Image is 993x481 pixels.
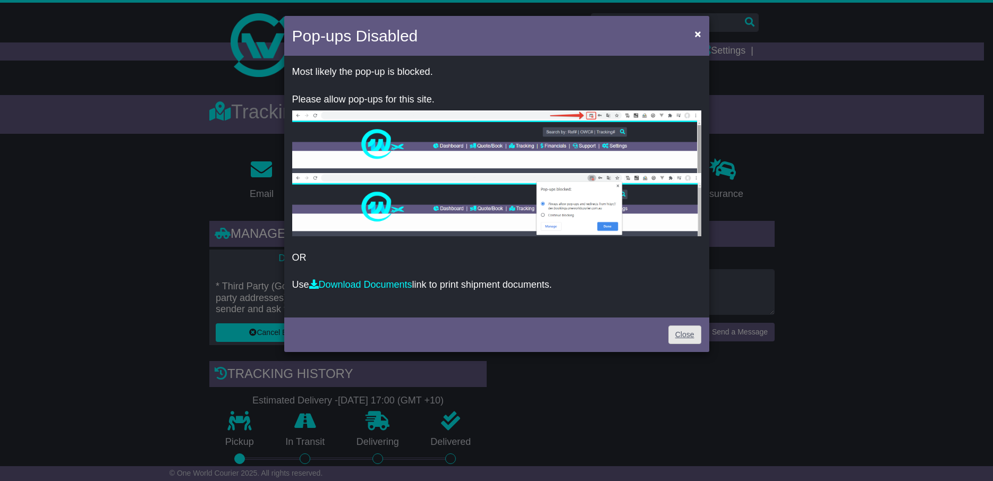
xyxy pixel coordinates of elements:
img: allow-popup-2.png [292,173,701,236]
a: Close [668,325,701,344]
span: × [694,28,701,40]
button: Close [689,23,706,45]
p: Most likely the pop-up is blocked. [292,66,701,78]
div: OR [284,58,709,315]
h4: Pop-ups Disabled [292,24,418,48]
a: Download Documents [309,279,412,290]
img: allow-popup-1.png [292,110,701,173]
p: Please allow pop-ups for this site. [292,94,701,106]
p: Use link to print shipment documents. [292,279,701,291]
